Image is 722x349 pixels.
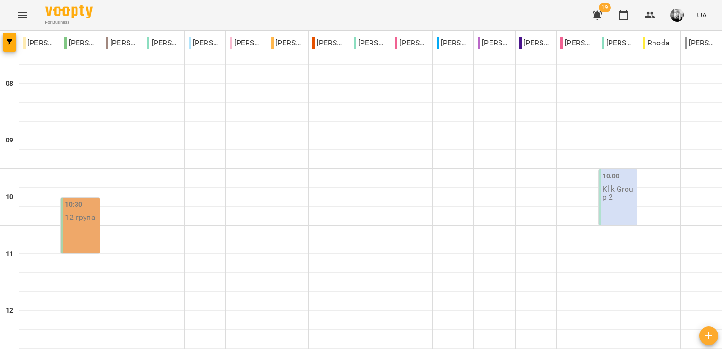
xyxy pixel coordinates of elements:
span: For Business [45,19,93,26]
p: Rhoda [643,37,670,49]
p: [PERSON_NAME] [147,37,180,49]
label: 10:00 [602,171,620,182]
p: [PERSON_NAME] [106,37,139,49]
p: [PERSON_NAME] [354,37,387,49]
p: [PERSON_NAME] [189,37,222,49]
button: Menu [11,4,34,26]
p: [PERSON_NAME] [271,37,304,49]
h6: 11 [6,249,13,259]
img: Voopty Logo [45,5,93,18]
h6: 10 [6,192,13,202]
h6: 08 [6,79,13,89]
p: [PERSON_NAME] [478,37,511,49]
img: 4d944a73d5954ee7d998d04973935125.jpg [670,9,684,22]
span: 19 [599,3,611,12]
p: [PERSON_NAME] [23,37,56,49]
p: [PERSON_NAME] [519,37,552,49]
p: [PERSON_NAME] [230,37,263,49]
p: [PERSON_NAME] [602,37,635,49]
label: 10:30 [65,200,82,210]
button: Створити урок [699,326,718,345]
span: UA [697,10,707,20]
p: [PERSON_NAME] [560,37,593,49]
p: [PERSON_NAME] [437,37,470,49]
p: [PERSON_NAME] [685,37,718,49]
button: UA [693,6,711,24]
p: Klik Group 2 [602,185,635,201]
h6: 09 [6,135,13,146]
p: 12 група [65,213,95,221]
p: [PERSON_NAME] [312,37,345,49]
p: [PERSON_NAME] [395,37,428,49]
p: [PERSON_NAME] [64,37,97,49]
h6: 12 [6,305,13,316]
